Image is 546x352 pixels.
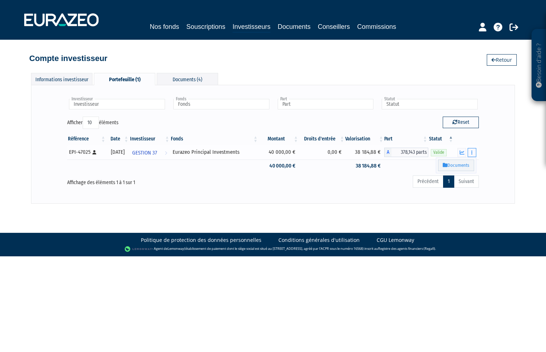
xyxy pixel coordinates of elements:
[443,175,454,188] a: 1
[165,146,167,160] i: Voir l'investisseur
[318,22,350,32] a: Conseillers
[384,148,391,157] span: A
[186,22,225,32] a: Souscriptions
[83,117,99,129] select: Afficheréléments
[428,133,454,145] th: Statut : activer pour trier la colonne par ordre d&eacute;croissant
[7,245,539,253] div: - Agent de (établissement de paiement dont le siège social est situé au [STREET_ADDRESS], agréé p...
[278,22,311,32] a: Documents
[125,245,152,253] img: logo-lemonway.png
[141,236,261,244] a: Politique de protection des données personnelles
[443,117,479,128] button: Reset
[129,145,170,160] a: GESTION 37
[487,54,517,66] a: Retour
[535,33,543,98] p: Besoin d'aide ?
[170,133,259,145] th: Fonds: activer pour trier la colonne par ordre croissant
[29,54,107,63] h4: Compte investisseur
[377,236,414,244] a: CGU Lemonway
[345,145,384,160] td: 38 184,88 €
[259,160,299,172] td: 40 000,00 €
[109,148,127,156] div: [DATE]
[31,73,92,85] div: Informations investisseur
[299,133,345,145] th: Droits d'entrée: activer pour trier la colonne par ordre croissant
[391,148,428,157] span: 378,143 parts
[438,160,474,171] a: Documents
[157,73,218,85] div: Documents (4)
[299,145,345,160] td: 0,00 €
[259,133,299,145] th: Montant: activer pour trier la colonne par ordre croissant
[168,246,184,251] a: Lemonway
[384,133,428,145] th: Part: activer pour trier la colonne par ordre croissant
[173,148,256,156] div: Eurazeo Principal Investments
[69,148,104,156] div: EPI-47025
[357,22,396,32] a: Commissions
[94,73,155,85] div: Portefeuille (1)
[67,175,233,186] div: Affichage des éléments 1 à 1 sur 1
[150,22,179,32] a: Nos fonds
[345,160,384,172] td: 38 184,88 €
[132,146,157,160] span: GESTION 37
[92,150,96,155] i: [Français] Personne physique
[106,133,129,145] th: Date: activer pour trier la colonne par ordre croissant
[67,133,106,145] th: Référence : activer pour trier la colonne par ordre croissant
[278,236,360,244] a: Conditions générales d'utilisation
[259,145,299,160] td: 40 000,00 €
[378,246,435,251] a: Registre des agents financiers (Regafi)
[384,148,428,157] div: A - Eurazeo Principal Investments
[431,149,447,156] span: Valide
[24,13,99,26] img: 1732889491-logotype_eurazeo_blanc_rvb.png
[345,133,384,145] th: Valorisation: activer pour trier la colonne par ordre croissant
[129,133,170,145] th: Investisseur: activer pour trier la colonne par ordre croissant
[67,117,118,129] label: Afficher éléments
[233,22,270,33] a: Investisseurs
